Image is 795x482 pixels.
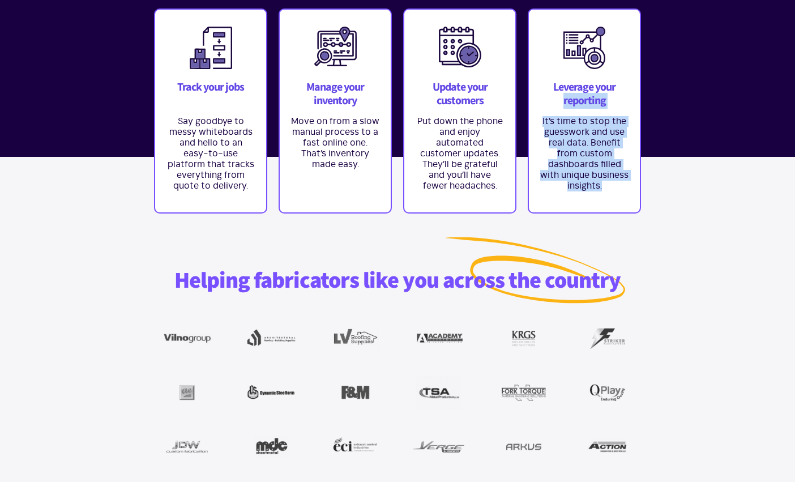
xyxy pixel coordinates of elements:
[166,116,255,191] p: Say goodbye to messy whiteboards and hello to an easy-to-use platform that tracks everything from...
[563,27,606,69] img: feature_icon_004
[190,27,232,69] img: feature_icon_001
[291,80,379,108] h3: Manage your inventory
[416,116,504,191] p: Put down the phone and enjoy automated customer updates. They’ll be grateful and you’ll have fewe...
[291,116,379,170] p: Move on from a slow manual process to a fast online one. That’s inventory made easy.
[540,80,629,108] h3: Leverage your reporting
[166,80,255,108] h3: Track your jobs
[174,267,621,295] h2: Helping fabricators like you across the country
[416,80,504,108] h3: Update your customers
[540,116,629,191] p: It’s time to stop the guesswork and use real data. Benefit from custom dashboards filled with uni...
[738,428,795,482] iframe: Chat Widget
[314,27,357,66] img: feature_icon_002
[439,27,481,67] img: feature_icon_003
